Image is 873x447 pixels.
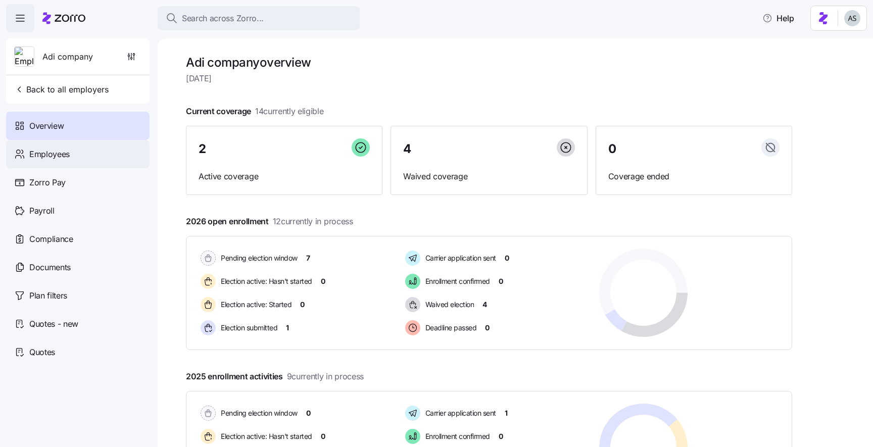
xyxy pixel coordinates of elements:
[608,143,616,155] span: 0
[321,431,325,441] span: 0
[300,300,305,310] span: 0
[762,12,794,24] span: Help
[306,408,311,418] span: 0
[14,83,109,95] span: Back to all employers
[6,168,150,196] a: Zorro Pay
[29,261,71,274] span: Documents
[255,105,324,118] span: 14 currently eligible
[42,51,93,63] span: Adi company
[186,105,324,118] span: Current coverage
[844,10,860,26] img: c4d3a52e2a848ea5f7eb308790fba1e4
[273,215,353,228] span: 12 currently in process
[499,431,503,441] span: 0
[218,323,277,333] span: Election submitted
[186,215,353,228] span: 2026 open enrollment
[505,408,508,418] span: 1
[218,408,298,418] span: Pending election window
[485,323,490,333] span: 0
[321,276,325,286] span: 0
[29,176,66,189] span: Zorro Pay
[186,370,364,383] span: 2025 enrollment activities
[29,346,55,359] span: Quotes
[218,431,312,441] span: Election active: Hasn't started
[422,253,496,263] span: Carrier application sent
[754,8,802,28] button: Help
[6,140,150,168] a: Employees
[199,143,206,155] span: 2
[218,276,312,286] span: Election active: Hasn't started
[6,225,150,253] a: Compliance
[403,170,574,183] span: Waived coverage
[158,6,360,30] button: Search across Zorro...
[422,300,474,310] span: Waived election
[306,253,310,263] span: 7
[286,323,289,333] span: 1
[29,120,64,132] span: Overview
[499,276,503,286] span: 0
[422,408,496,418] span: Carrier application sent
[6,310,150,338] a: Quotes - new
[186,72,792,85] span: [DATE]
[10,79,113,100] button: Back to all employers
[29,233,73,245] span: Compliance
[608,170,780,183] span: Coverage ended
[422,431,490,441] span: Enrollment confirmed
[6,281,150,310] a: Plan filters
[199,170,370,183] span: Active coverage
[6,112,150,140] a: Overview
[6,196,150,225] a: Payroll
[15,47,34,67] img: Employer logo
[287,370,364,383] span: 9 currently in process
[6,253,150,281] a: Documents
[422,323,477,333] span: Deadline passed
[6,338,150,366] a: Quotes
[29,148,70,161] span: Employees
[218,253,298,263] span: Pending election window
[29,289,67,302] span: Plan filters
[29,318,78,330] span: Quotes - new
[218,300,292,310] span: Election active: Started
[505,253,509,263] span: 0
[186,55,792,70] h1: Adi company overview
[422,276,490,286] span: Enrollment confirmed
[482,300,487,310] span: 4
[403,143,411,155] span: 4
[182,12,264,25] span: Search across Zorro...
[29,205,55,217] span: Payroll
